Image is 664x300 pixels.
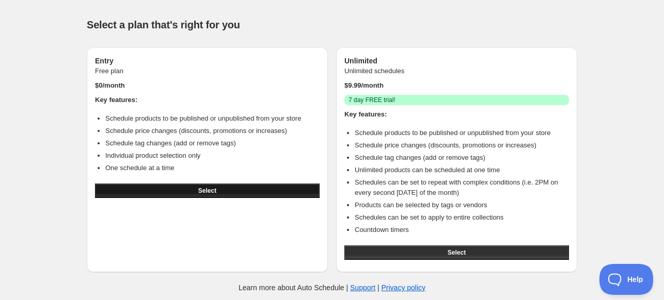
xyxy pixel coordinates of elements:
li: Products can be selected by tags or vendors [355,200,569,210]
li: Schedule price changes (discounts, promotions or increases) [105,126,320,136]
li: Schedule products to be published or unpublished from your store [105,113,320,124]
button: Select [95,184,320,198]
li: One schedule at a time [105,163,320,173]
li: Countdown timers [355,225,569,235]
p: Unlimited schedules [344,66,569,76]
li: Schedule tag changes (add or remove tags) [105,138,320,148]
span: Select [448,248,466,257]
span: 7 day FREE trial! [349,96,396,104]
h3: Unlimited [344,56,569,66]
p: Free plan [95,66,320,76]
iframe: Help Scout Beacon - Open [599,264,654,295]
h3: Entry [95,56,320,66]
span: Select [198,187,216,195]
a: Support [350,284,375,292]
h1: Select a plan that's right for you [87,19,577,31]
li: Schedule price changes (discounts, promotions or increases) [355,140,569,151]
p: Learn more about Auto Schedule | | [239,282,425,293]
p: $ 9.99 /month [344,80,569,91]
button: Select [344,245,569,260]
li: Individual product selection only [105,151,320,161]
li: Unlimited products can be scheduled at one time [355,165,569,175]
li: Schedule tag changes (add or remove tags) [355,153,569,163]
h4: Key features: [95,95,320,105]
li: Schedule products to be published or unpublished from your store [355,128,569,138]
h4: Key features: [344,109,569,120]
a: Privacy policy [382,284,426,292]
li: Schedules can be set to apply to entire collections [355,212,569,223]
li: Schedules can be set to repeat with complex conditions (i.e. 2PM on every second [DATE] of the mo... [355,177,569,198]
p: $ 0 /month [95,80,320,91]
